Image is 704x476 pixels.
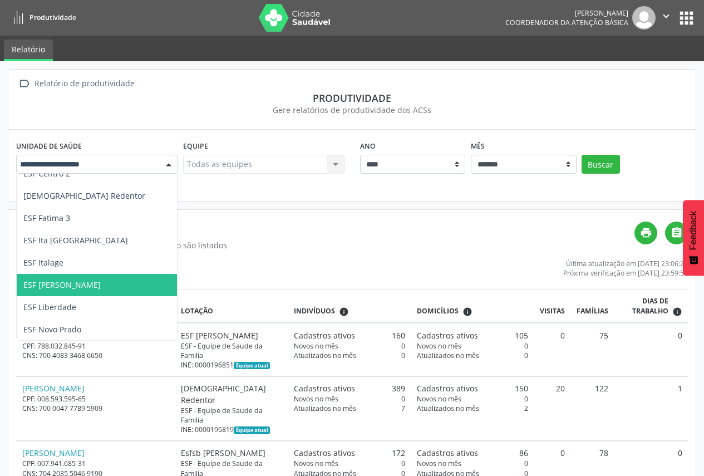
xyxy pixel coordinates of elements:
div: ESF - Equipe de Saude da Familia [181,406,282,425]
span: [DEMOGRAPHIC_DATA] Redentor [23,190,145,201]
span: ESF Novo Prado [23,324,81,335]
th: Lotação [175,290,288,323]
span: Novos no mês [294,394,338,404]
a: print [634,222,657,244]
div: ESF - Equipe de Saude da Familia [181,341,282,360]
span: Coordenador da Atenção Básica [505,18,628,27]
i: Dias em que o(a) ACS fez pelo menos uma visita, ou ficha de cadastro individual ou cadastro domic... [672,307,682,317]
a: [PERSON_NAME] [22,448,85,458]
td: 122 [570,376,614,441]
i:  [660,10,672,22]
span: Domicílios [417,306,459,316]
span: ESF [PERSON_NAME] [23,279,101,290]
span: Novos no mês [417,394,461,404]
span: Cadastros ativos [417,382,478,394]
i: print [640,227,652,239]
div: 7 [294,404,405,413]
div: 0 [294,394,405,404]
span: Novos no mês [417,459,461,468]
span: Feedback [688,211,698,250]
div: 150 [417,382,528,394]
td: 20 [534,376,570,441]
button: Buscar [582,155,620,174]
span: ESF Ita [GEOGRAPHIC_DATA] [23,235,128,246]
a:  [665,222,688,244]
th: Famílias [570,290,614,323]
span: Atualizados no mês [294,404,356,413]
div: [DEMOGRAPHIC_DATA] Redentor [181,382,282,406]
div: 0 [417,341,528,351]
i:  [671,227,683,239]
span: ESF Liberdade [23,302,76,312]
label: Equipe [183,138,208,155]
td: 0 [614,323,688,376]
label: Mês [471,138,485,155]
div: ESF [PERSON_NAME] [181,330,282,341]
button:  [656,6,677,30]
span: Dias de trabalho [620,296,668,317]
div: 0 [417,394,528,404]
div: 172 [294,447,405,459]
span: ESF Italage [23,257,63,268]
a:  Relatório de produtividade [16,76,136,92]
div: INE: 0000196819 [181,425,282,434]
div: 0 [294,341,405,351]
div: CNS: 700 0047 7789 5909 [22,404,169,413]
div: 160 [294,330,405,341]
td: 1 [614,376,688,441]
div: CPF: 008.593.595-65 [22,394,169,404]
span: Atualizados no mês [417,351,479,360]
div: 86 [417,447,528,459]
span: ESF Centro 2 [23,168,70,179]
div: 0 [417,459,528,468]
span: Indivíduos [294,306,335,316]
button: Feedback - Mostrar pesquisa [683,200,704,276]
span: Esta é a equipe atual deste Agente [234,362,270,370]
div: 0 [417,351,528,360]
i: <div class="text-left"> <div> <strong>Cadastros ativos:</strong> Cadastros que estão vinculados a... [339,307,349,317]
span: Cadastros ativos [294,330,355,341]
div: Relatório de produtividade [32,76,136,92]
div: CNS: 700 4083 3468 6650 [22,351,169,360]
button: apps [677,8,696,28]
div: Somente agentes ativos no mês selecionado são listados [16,239,634,251]
span: Cadastros ativos [294,382,355,394]
div: 0 [294,459,405,468]
div: Produtividade [16,92,688,104]
div: CPF: 788.032.845-91 [22,341,169,351]
div: Esfsb [PERSON_NAME] [181,447,282,459]
span: ESF Fatima 3 [23,213,70,223]
span: Novos no mês [417,341,461,351]
span: Produtividade [29,13,76,22]
div: [PERSON_NAME] [505,8,628,18]
label: Unidade de saúde [16,138,82,155]
div: INE: 0000196851 [181,360,282,370]
div: Gere relatórios de produtividade dos ACSs [16,104,688,116]
span: Atualizados no mês [417,404,479,413]
span: Novos no mês [294,459,338,468]
div: Última atualização em [DATE] 23:06:20 [563,259,688,268]
span: Novos no mês [294,341,338,351]
span: Cadastros ativos [417,447,478,459]
td: 75 [570,323,614,376]
img: img [632,6,656,30]
div: 105 [417,330,528,341]
span: Esta é a equipe atual deste Agente [234,426,270,434]
td: 0 [534,323,570,376]
div: 2 [417,404,528,413]
div: 0 [294,351,405,360]
h4: Relatório de produtividade [16,222,634,235]
i:  [16,76,32,92]
a: Relatório [4,40,53,61]
span: Cadastros ativos [417,330,478,341]
div: CPF: 007.941.685-31 [22,459,169,468]
span: Atualizados no mês [294,351,356,360]
div: Próxima verificação em [DATE] 23:59:59 [563,268,688,278]
i: <div class="text-left"> <div> <strong>Cadastros ativos:</strong> Cadastros que estão vinculados a... [462,307,472,317]
th: Visitas [534,290,570,323]
span: Cadastros ativos [294,447,355,459]
a: [PERSON_NAME] [22,383,85,394]
label: Ano [360,138,376,155]
a: Produtividade [8,8,76,27]
div: 389 [294,382,405,394]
